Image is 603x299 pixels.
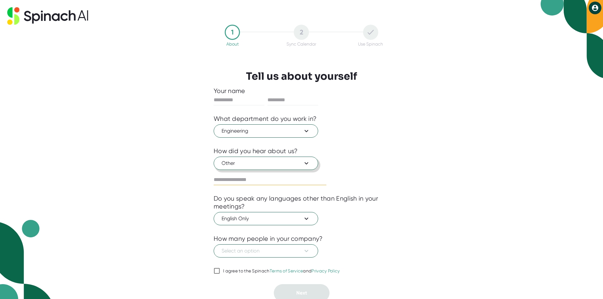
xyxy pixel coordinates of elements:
[358,41,383,47] div: Use Spinach
[222,247,310,255] span: Select an option
[222,127,310,135] span: Engineering
[214,244,318,258] button: Select an option
[214,124,318,138] button: Engineering
[270,268,303,273] a: Terms of Service
[214,157,318,170] button: Other
[214,115,317,123] div: What department do you work in?
[226,41,239,47] div: About
[214,212,318,225] button: English Only
[223,268,340,274] div: I agree to the Spinach and
[214,147,298,155] div: How did you hear about us?
[311,268,340,273] a: Privacy Policy
[214,195,389,210] div: Do you speak any languages other than English in your meetings?
[214,235,323,243] div: How many people in your company?
[296,290,307,296] span: Next
[294,25,309,40] div: 2
[286,41,316,47] div: Sync Calendar
[225,25,240,40] div: 1
[246,70,357,82] h3: Tell us about yourself
[222,215,310,222] span: English Only
[214,87,389,95] div: Your name
[222,159,310,167] span: Other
